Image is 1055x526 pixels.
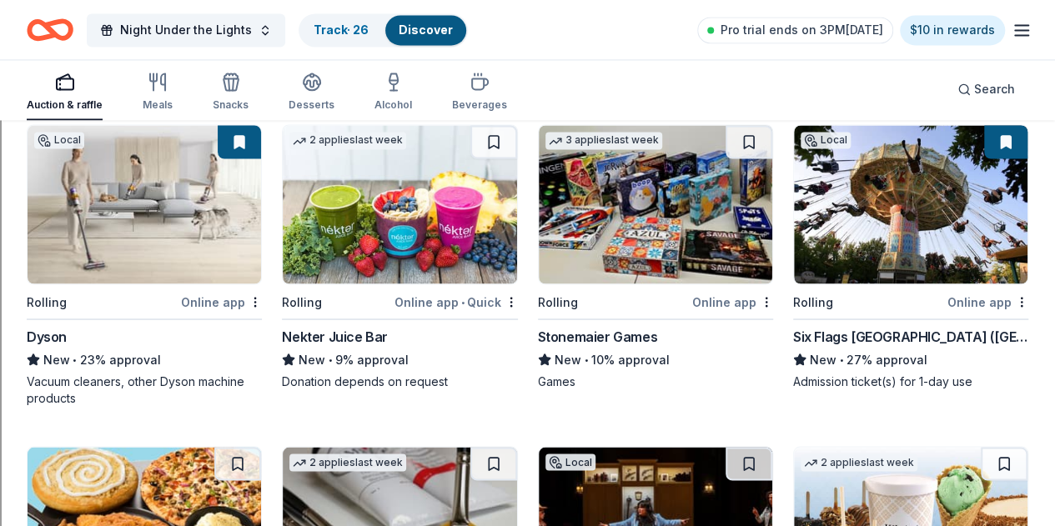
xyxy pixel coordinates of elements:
div: Newspaper [7,279,1048,294]
div: Download [7,189,1048,204]
button: Desserts [289,65,334,120]
input: Search outlines [7,22,154,39]
div: Sort New > Old [7,54,1048,69]
button: Beverages [452,65,507,120]
div: Add Outline Template [7,219,1048,234]
button: Snacks [213,65,249,120]
button: Alcohol [374,65,412,120]
div: SAVE AND GO HOME [7,402,1048,417]
span: Pro trial ends on 3PM[DATE] [721,20,883,40]
div: Journal [7,249,1048,264]
button: Search [944,73,1028,106]
div: This outline has no content. Would you like to delete it? [7,387,1048,402]
button: Night Under the Lights [87,13,285,47]
div: Visual Art [7,309,1048,324]
div: Home [7,7,349,22]
div: Rename [7,129,1048,144]
div: Auction & raffle [27,98,103,112]
div: MOVE [7,477,1048,492]
div: Sign out [7,114,1048,129]
div: Delete [7,84,1048,99]
div: CANCEL [7,357,1048,372]
div: Move To ... [7,69,1048,84]
div: Meals [143,98,173,112]
div: Beverages [452,98,507,112]
span: Search [974,79,1015,99]
a: $10 in rewards [900,15,1005,45]
div: New source [7,492,1048,507]
div: Move To ... [7,144,1048,159]
button: Meals [143,65,173,120]
a: Home [27,10,73,49]
div: Desserts [289,98,334,112]
div: CANCEL [7,462,1048,477]
div: Search for Source [7,234,1048,249]
div: Sort A > Z [7,39,1048,54]
div: Home [7,447,1048,462]
a: Pro trial ends on 3PM[DATE] [697,17,893,43]
div: Television/Radio [7,294,1048,309]
a: Track· 26 [314,23,369,37]
div: Print [7,204,1048,219]
div: Magazine [7,264,1048,279]
div: Alcohol [374,98,412,112]
button: Track· 26Discover [299,13,468,47]
div: Delete [7,159,1048,174]
span: Night Under the Lights [120,20,252,40]
div: Rename Outline [7,174,1048,189]
div: Snacks [213,98,249,112]
div: Options [7,99,1048,114]
div: Move to ... [7,432,1048,447]
a: Discover [399,23,453,37]
div: DELETE [7,417,1048,432]
div: SAVE [7,507,1048,522]
div: ??? [7,372,1048,387]
div: TODO: put dlg title [7,324,1048,339]
button: Auction & raffle [27,65,103,120]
